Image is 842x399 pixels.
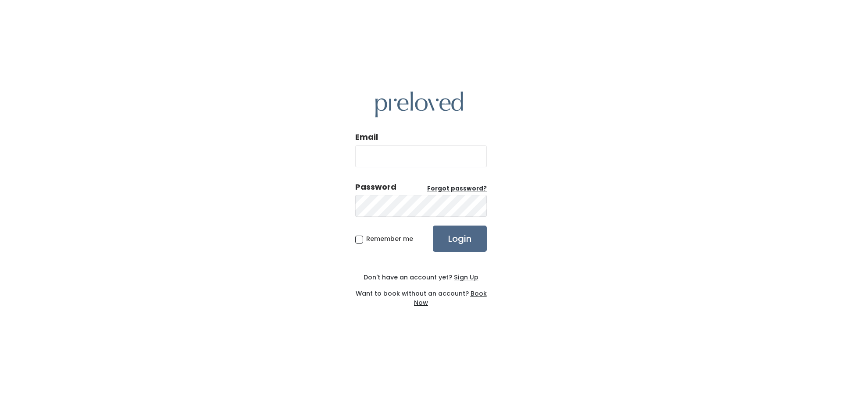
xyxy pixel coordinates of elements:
[355,131,378,143] label: Email
[454,273,478,282] u: Sign Up
[452,273,478,282] a: Sign Up
[414,289,487,307] a: Book Now
[433,226,487,252] input: Login
[355,273,487,282] div: Don't have an account yet?
[427,184,487,193] a: Forgot password?
[366,234,413,243] span: Remember me
[355,181,396,193] div: Password
[375,92,463,117] img: preloved logo
[355,282,487,307] div: Want to book without an account?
